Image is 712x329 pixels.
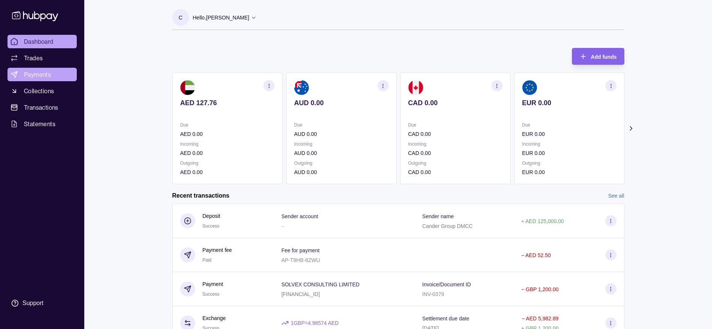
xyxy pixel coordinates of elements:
[22,299,43,307] div: Support
[179,13,182,22] p: C
[522,80,537,95] img: eu
[591,54,616,60] span: Add funds
[203,292,219,297] span: Success
[7,117,77,131] a: Statements
[180,159,275,167] p: Outgoing
[521,218,564,224] p: + AED 125,000.00
[203,280,223,288] p: Payment
[281,291,320,297] p: [FINANCIAL_ID]
[281,223,284,229] p: –
[7,295,77,311] a: Support
[522,159,616,167] p: Outgoing
[7,68,77,81] a: Payments
[408,80,423,95] img: ca
[521,252,551,258] p: − AED 52.50
[408,121,502,129] p: Due
[422,291,444,297] p: INV-0379
[408,140,502,148] p: Incoming
[180,130,275,138] p: AED 0.00
[281,247,319,253] p: Fee for payment
[522,121,616,129] p: Due
[24,54,43,63] span: Trades
[7,84,77,98] a: Collections
[294,140,388,148] p: Incoming
[24,70,51,79] span: Payments
[291,319,339,327] p: 1 GBP = 4.98574 AED
[422,223,473,229] p: Cander Group DMCC
[7,35,77,48] a: Dashboard
[422,281,471,287] p: Invoice/Document ID
[281,281,360,287] p: SOLVEX CONSULTING LIMITED
[522,316,558,322] p: − AED 5,982.89
[203,223,219,229] span: Success
[294,99,388,107] p: AUD 0.00
[422,213,454,219] p: Sender name
[203,258,212,263] span: Paid
[294,80,309,95] img: au
[522,140,616,148] p: Incoming
[294,121,388,129] p: Due
[7,51,77,65] a: Trades
[408,159,502,167] p: Outgoing
[572,48,624,65] button: Add funds
[172,192,230,200] h2: Recent transactions
[522,99,616,107] p: EUR 0.00
[408,168,502,176] p: CAD 0.00
[281,213,318,219] p: Sender account
[281,257,320,263] p: AP-T9HB-8ZWU
[294,168,388,176] p: AUD 0.00
[180,80,195,95] img: ae
[522,130,616,138] p: EUR 0.00
[203,246,232,254] p: Payment fee
[24,37,54,46] span: Dashboard
[608,192,624,200] a: See all
[193,13,249,22] p: Hello, [PERSON_NAME]
[203,212,220,220] p: Deposit
[24,103,58,112] span: Transactions
[294,149,388,157] p: AUD 0.00
[24,119,55,128] span: Statements
[7,101,77,114] a: Transactions
[180,149,275,157] p: AED 0.00
[203,314,226,322] p: Exchange
[294,130,388,138] p: AUD 0.00
[180,121,275,129] p: Due
[408,99,502,107] p: CAD 0.00
[408,149,502,157] p: CAD 0.00
[180,99,275,107] p: AED 127.76
[24,86,54,95] span: Collections
[180,140,275,148] p: Incoming
[521,286,558,292] p: − GBP 1,200.00
[422,316,469,322] p: Settlement due date
[180,168,275,176] p: AED 0.00
[408,130,502,138] p: CAD 0.00
[522,168,616,176] p: EUR 0.00
[294,159,388,167] p: Outgoing
[522,149,616,157] p: EUR 0.00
